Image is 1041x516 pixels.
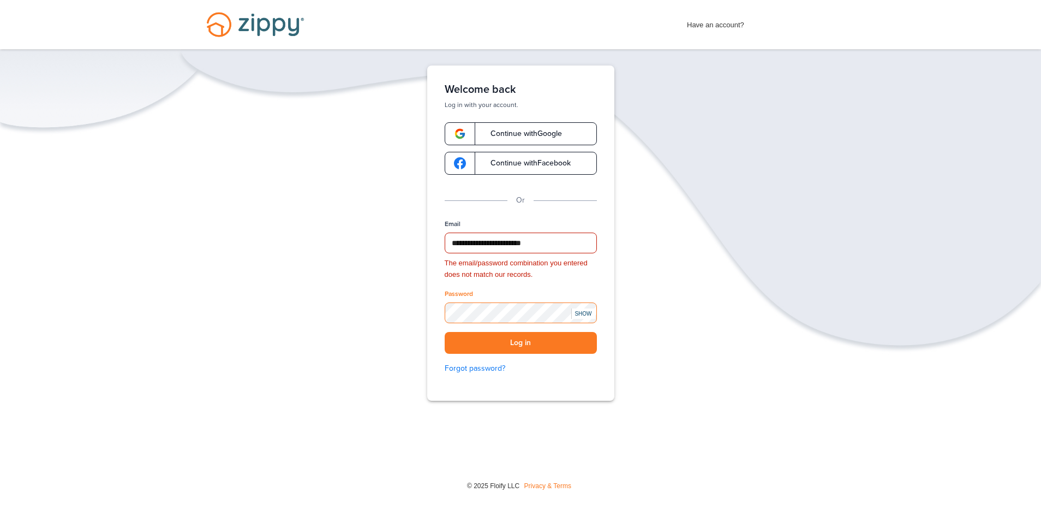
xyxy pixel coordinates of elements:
span: Have an account? [687,14,744,31]
a: Forgot password? [445,363,597,375]
div: SHOW [571,309,595,319]
p: Or [516,194,525,206]
span: © 2025 Floify LLC [467,482,519,490]
button: Log in [445,332,597,354]
span: Continue with Facebook [480,159,571,167]
img: google-logo [454,157,466,169]
div: The email/password combination you entered does not match our records. [445,258,597,281]
a: google-logoContinue withFacebook [445,152,597,175]
span: Continue with Google [480,130,562,138]
a: google-logoContinue withGoogle [445,122,597,145]
label: Password [445,289,473,299]
img: google-logo [454,128,466,140]
p: Log in with your account. [445,100,597,109]
h1: Welcome back [445,83,597,96]
a: Privacy & Terms [524,482,571,490]
input: Password [445,303,597,323]
input: Email [445,233,597,253]
label: Email [445,220,460,229]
